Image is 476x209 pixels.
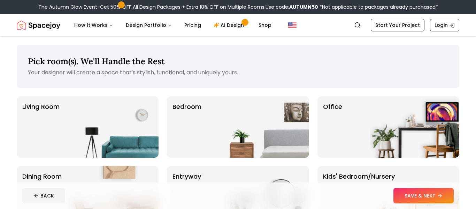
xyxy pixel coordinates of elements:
[179,18,207,32] a: Pricing
[318,3,438,10] span: *Not applicable to packages already purchased*
[323,102,342,152] p: Office
[172,102,201,152] p: Bedroom
[208,18,252,32] a: AI Design
[17,18,60,32] img: Spacejoy Logo
[220,96,309,158] img: Bedroom
[288,21,297,29] img: United States
[28,68,448,77] p: Your designer will create a space that's stylish, functional, and uniquely yours.
[17,18,60,32] a: Spacejoy
[289,3,318,10] b: AUTUMN50
[266,3,318,10] span: Use code:
[120,18,177,32] button: Design Portfolio
[22,188,65,203] button: BACK
[69,18,119,32] button: How It Works
[393,188,454,203] button: SAVE & NEXT
[430,19,459,31] a: Login
[69,18,277,32] nav: Main
[22,102,60,152] p: Living Room
[28,56,165,67] span: Pick room(s). We'll Handle the Rest
[371,19,424,31] a: Start Your Project
[253,18,277,32] a: Shop
[370,96,459,158] img: Office
[38,3,438,10] div: The Autumn Glow Event-Get 50% OFF All Design Packages + Extra 10% OFF on Multiple Rooms.
[69,96,159,158] img: Living Room
[17,14,459,36] nav: Global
